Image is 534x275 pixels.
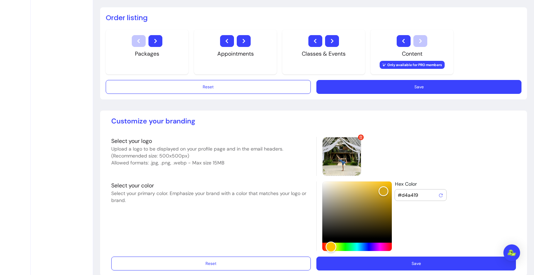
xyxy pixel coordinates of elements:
button: Save [316,80,521,94]
p: Select your primary color. Emphasize your brand with a color that matches your logo or brand. [111,190,311,204]
span: Hex Color [395,181,417,187]
div: Open Intercom Messenger [503,244,520,261]
p: Upload a logo to be displayed on your profile page and in the email headers. (Recommended size: 5... [111,145,311,159]
div: Classes & Events [302,50,346,58]
button: Reset [106,80,311,94]
input: Hex Color [398,192,438,199]
div: Hue [322,243,392,251]
button: Reset [111,257,311,270]
span: Only available for PRO members [380,61,445,69]
p: Select your logo [111,137,311,145]
img: https://d22cr2pskkweo8.cloudfront.net/8c7c689e-40aa-431f-a6c7-b5fc3c250c78 [323,137,361,176]
p: Select your color [111,181,311,190]
div: Color [322,181,392,238]
div: Packages [135,50,159,58]
p: Allowed formats: .jpg, .png, .webp - Max size 15MB [111,159,311,166]
div: Content [402,50,422,58]
div: Logo [322,137,361,176]
p: Customize your branding [111,116,516,126]
button: Save [316,257,516,270]
h2: Order listing [106,13,521,23]
div: Appointments [217,50,254,58]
